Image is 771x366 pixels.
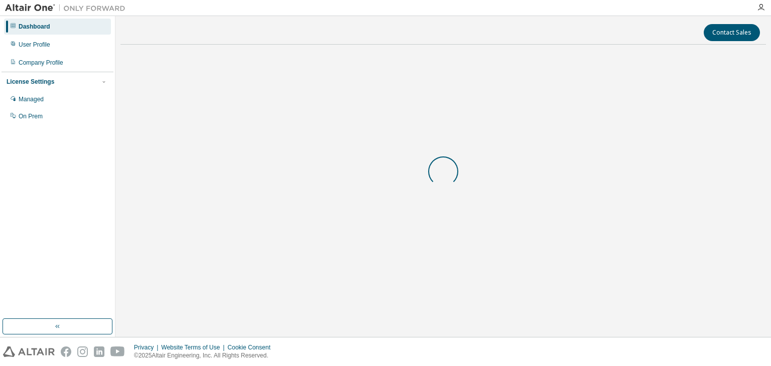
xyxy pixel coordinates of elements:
[19,23,50,31] div: Dashboard
[5,3,131,13] img: Altair One
[134,351,277,360] p: © 2025 Altair Engineering, Inc. All Rights Reserved.
[19,112,43,120] div: On Prem
[7,78,54,86] div: License Settings
[3,346,55,357] img: altair_logo.svg
[61,346,71,357] img: facebook.svg
[704,24,760,41] button: Contact Sales
[19,95,44,103] div: Managed
[77,346,88,357] img: instagram.svg
[161,343,227,351] div: Website Terms of Use
[110,346,125,357] img: youtube.svg
[19,41,50,49] div: User Profile
[134,343,161,351] div: Privacy
[19,59,63,67] div: Company Profile
[94,346,104,357] img: linkedin.svg
[227,343,276,351] div: Cookie Consent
